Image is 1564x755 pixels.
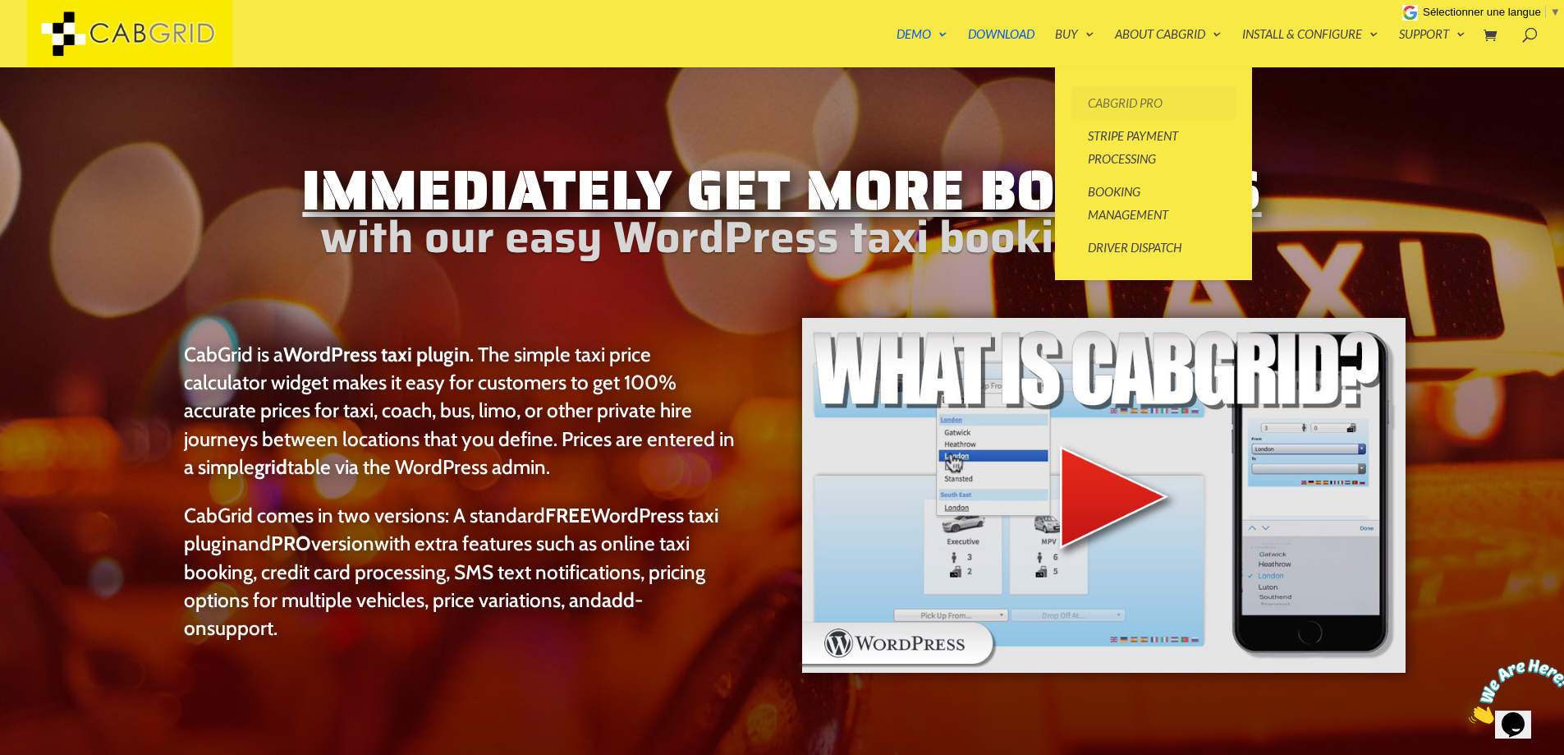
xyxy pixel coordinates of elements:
a: Install & Configure [1242,28,1378,67]
iframe: chat widget [1462,652,1564,730]
a: Driver Dispatch [1071,231,1236,264]
span: Sélectionner une langue [1423,6,1541,18]
span: ​ [1545,6,1546,18]
strong: WordPress taxi plugin [283,342,470,366]
a: WordPress taxi booking plugin Intro Video [800,661,1407,678]
h1: Immediately Get More Bookings [157,161,1408,228]
a: Download [968,28,1034,67]
a: Support [1399,28,1465,67]
img: WordPress taxi booking plugin Intro Video [800,316,1407,674]
a: About CabGrid [1115,28,1222,67]
a: PROversion [271,531,374,555]
a: CabGrid Pro [1071,86,1236,119]
a: CabGrid Taxi Plugin [27,23,232,40]
strong: FREE [545,503,591,527]
p: CabGrid is a . The simple taxi price calculator widget makes it easy for customers to get 100% ac... [184,340,736,501]
p: CabGrid comes in two versions: A standard and with extra features such as online taxi booking, cr... [184,501,736,642]
img: Chat attention grabber [7,7,108,71]
a: add-on [184,587,643,640]
a: Stripe Payment Processing [1071,119,1236,175]
a: Sélectionner une langue​ [1423,6,1561,18]
a: FREEWordPress taxi plugin [184,503,719,555]
h2: with our easy WordPress taxi booking plugin [157,228,1408,254]
a: Buy [1055,28,1094,67]
strong: PRO [271,531,311,555]
a: Demo [897,28,947,67]
span: ▼ [1550,6,1561,18]
a: Booking Management [1071,175,1236,231]
strong: grid [255,454,287,479]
